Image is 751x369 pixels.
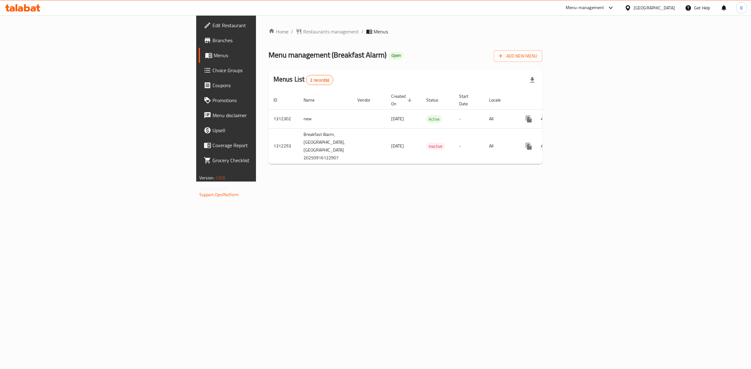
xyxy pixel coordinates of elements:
[389,53,403,58] span: Open
[459,92,477,107] span: Start Date
[426,143,445,150] span: Inactive
[212,82,317,89] span: Coupons
[489,96,509,104] span: Locale
[199,138,322,153] a: Coverage Report
[499,52,537,60] span: Add New Menu
[389,52,403,59] div: Open
[199,63,322,78] a: Choice Groups
[273,75,333,85] h2: Menus List
[426,96,447,104] span: Status
[214,52,317,59] span: Menus
[361,28,364,35] li: /
[304,96,323,104] span: Name
[199,18,322,33] a: Edit Restaurant
[212,22,317,29] span: Edit Restaurant
[199,191,239,199] a: Support.OpsPlatform
[212,157,317,164] span: Grocery Checklist
[212,67,317,74] span: Choice Groups
[199,153,322,168] a: Grocery Checklist
[454,128,484,164] td: -
[199,48,322,63] a: Menus
[273,96,285,104] span: ID
[199,93,322,108] a: Promotions
[521,112,536,127] button: more
[357,96,379,104] span: Vendor
[391,115,404,123] span: [DATE]
[454,109,484,128] td: -
[306,75,333,85] div: Total records count
[216,174,225,182] span: 1.0.0
[299,128,352,164] td: Breakfast Alarm, [GEOGRAPHIC_DATA],[GEOGRAPHIC_DATA] 20250916122907
[199,174,215,182] span: Version:
[199,184,228,192] span: Get support on:
[268,48,386,62] span: Menu management ( Breakfast Alarm )
[212,37,317,44] span: Branches
[391,92,414,107] span: Created On
[740,4,743,11] span: B
[299,109,352,128] td: new
[199,123,322,138] a: Upsell
[634,4,675,11] div: [GEOGRAPHIC_DATA]
[484,109,516,128] td: All
[268,28,543,35] nav: breadcrumb
[426,116,442,123] span: Active
[374,28,388,35] span: Menus
[536,139,551,154] button: Change Status
[525,72,540,87] div: Export file
[391,142,404,150] span: [DATE]
[516,91,586,110] th: Actions
[303,28,359,35] span: Restaurants management
[536,112,551,127] button: Change Status
[212,142,317,149] span: Coverage Report
[484,128,516,164] td: All
[494,50,542,62] button: Add New Menu
[426,115,442,123] div: Active
[296,28,359,35] a: Restaurants management
[199,33,322,48] a: Branches
[212,112,317,119] span: Menu disclaimer
[199,78,322,93] a: Coupons
[521,139,536,154] button: more
[212,127,317,134] span: Upsell
[306,77,333,83] span: 2 record(s)
[268,91,586,164] table: enhanced table
[212,97,317,104] span: Promotions
[199,108,322,123] a: Menu disclaimer
[566,4,604,12] div: Menu-management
